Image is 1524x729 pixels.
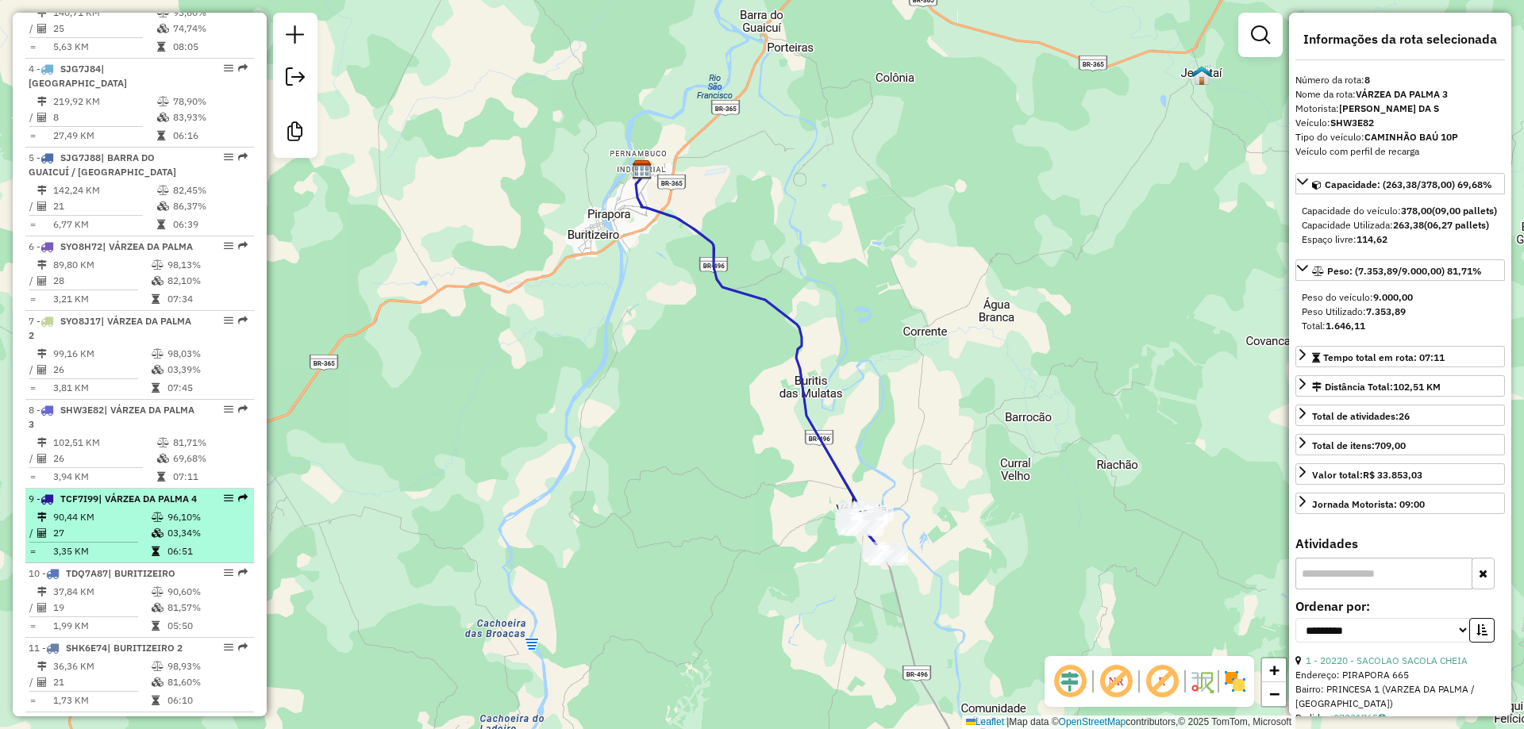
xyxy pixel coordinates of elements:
em: Opções [224,643,233,652]
td: = [29,618,37,634]
span: 7 - [29,315,191,341]
td: 98,93% [167,658,247,674]
span: 5 - [29,152,176,178]
i: Tempo total em rota [157,472,165,482]
span: Exibir NR [1097,662,1135,700]
em: Rota exportada [238,493,248,503]
strong: (09,00 pallets) [1432,205,1497,217]
td: 82,45% [172,182,248,198]
em: Rota exportada [238,643,248,652]
h4: Informações da rota selecionada [1295,32,1505,47]
i: % de utilização do peso [152,587,164,597]
div: Endereço: PIRAPORA 665 [1295,668,1505,682]
td: = [29,543,37,559]
td: 98,13% [167,257,247,273]
span: SHK6E74 [66,642,107,654]
span: | VÁRZEA DA PALMA [102,240,193,252]
td: 06:39 [172,217,248,232]
em: Opções [224,63,233,73]
em: Opções [224,405,233,414]
div: Bairro: PRINCESA 1 (VARZEA DA PALMA / [GEOGRAPHIC_DATA]) [1295,682,1505,711]
td: 3,94 KM [52,469,156,485]
i: % de utilização da cubagem [157,454,169,463]
div: Jornada Motorista: 09:00 [1312,497,1425,512]
td: / [29,109,37,125]
td: 27 [52,525,151,541]
strong: 709,00 [1375,439,1406,451]
a: Exportar sessão [279,61,311,97]
td: / [29,600,37,616]
span: 4 - [29,63,127,89]
td: / [29,362,37,378]
td: 142,24 KM [52,182,156,198]
div: Total de itens: [1312,439,1406,453]
td: 19 [52,600,151,616]
td: / [29,198,37,214]
td: 3,81 KM [52,380,151,396]
i: Observações [1378,713,1386,723]
td: 06:51 [167,543,247,559]
a: Leaflet [966,716,1004,727]
a: Valor total:R$ 33.853,03 [1295,463,1505,485]
strong: SHW3E82 [1330,117,1374,129]
strong: 263,38 [1393,219,1424,231]
td: 3,21 KM [52,291,151,307]
div: Map data © contributors,© 2025 TomTom, Microsoft [962,716,1295,729]
strong: 9.000,00 [1373,291,1413,303]
i: % de utilização da cubagem [152,528,164,538]
strong: 1.646,11 [1326,320,1365,332]
a: Distância Total:102,51 KM [1295,375,1505,397]
a: Criar modelo [279,116,311,152]
i: Total de Atividades [37,365,47,374]
i: % de utilização do peso [152,512,164,522]
td: 89,80 KM [52,257,151,273]
em: Rota exportada [238,405,248,414]
span: 11 - [29,642,183,654]
em: Opções [224,568,233,577]
td: 21 [52,674,151,690]
td: = [29,693,37,708]
i: % de utilização do peso [152,349,164,359]
a: Capacidade: (263,38/378,00) 69,68% [1295,173,1505,194]
i: % de utilização do peso [157,186,169,195]
i: Tempo total em rota [157,131,165,140]
a: 07231765 [1333,712,1386,723]
span: SHW3E82 [60,404,104,416]
strong: 114,62 [1357,233,1387,245]
div: Capacidade: (263,38/378,00) 69,68% [1295,198,1505,253]
td: 102,51 KM [52,435,156,451]
span: Peso do veículo: [1302,291,1413,303]
td: 140,71 KM [52,5,156,21]
span: Total de atividades: [1312,410,1410,422]
i: Tempo total em rota [157,42,165,52]
h4: Atividades [1295,536,1505,551]
div: Capacidade do veículo: [1302,204,1499,218]
strong: 7.353,89 [1366,305,1406,317]
td: / [29,525,37,541]
i: Tempo total em rota [152,383,160,393]
td: 27,49 KM [52,128,156,144]
label: Ordenar por: [1295,597,1505,616]
em: Rota exportada [238,241,248,251]
div: Peso Utilizado: [1302,305,1499,319]
a: Total de atividades:26 [1295,405,1505,426]
i: % de utilização da cubagem [157,201,169,211]
a: Jornada Motorista: 09:00 [1295,493,1505,514]
div: Capacidade Utilizada: [1302,218,1499,232]
td: 28 [52,273,151,289]
i: Distância Total [37,260,47,270]
em: Opções [224,493,233,503]
img: Fluxo de ruas [1189,669,1214,694]
td: 93,60% [172,5,248,21]
td: 6,77 KM [52,217,156,232]
td: = [29,469,37,485]
em: Opções [224,152,233,162]
td: 8 [52,109,156,125]
td: 21 [52,198,156,214]
td: / [29,451,37,466]
i: Tempo total em rota [152,294,160,304]
em: Rota exportada [238,152,248,162]
td: 06:16 [172,128,248,144]
td: 219,92 KM [52,94,156,109]
i: Tempo total em rota [157,220,165,229]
